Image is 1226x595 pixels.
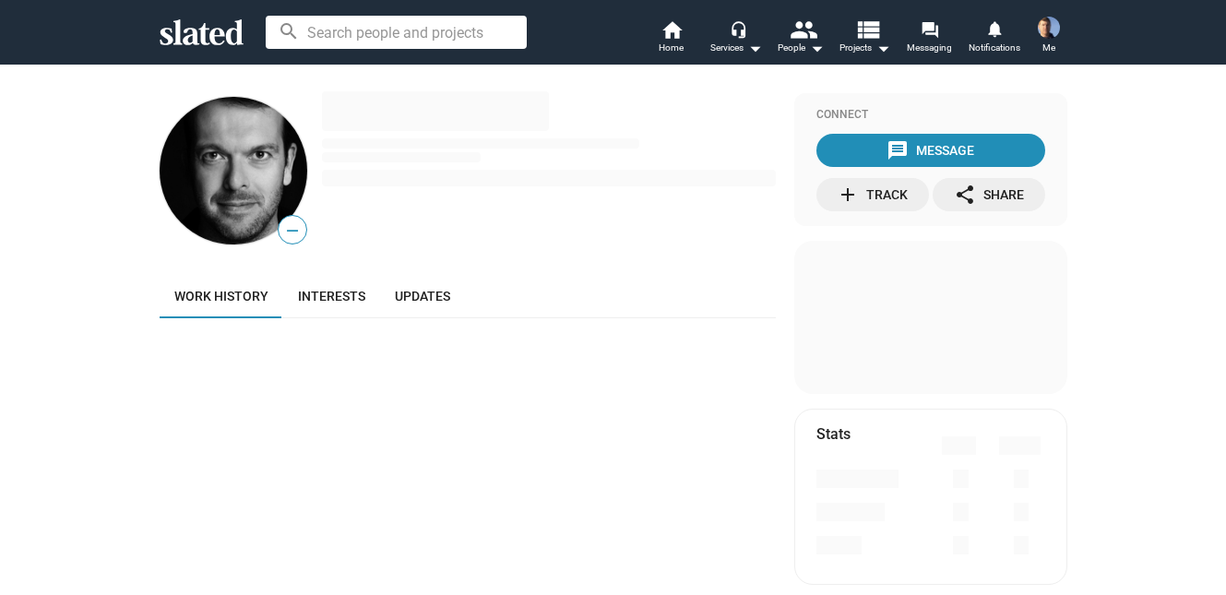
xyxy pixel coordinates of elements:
[816,134,1045,167] button: Message
[1042,37,1055,59] span: Me
[933,178,1045,211] button: Share
[921,20,938,38] mat-icon: forum
[837,184,859,206] mat-icon: add
[395,289,450,303] span: Updates
[872,37,894,59] mat-icon: arrow_drop_down
[887,134,974,167] div: Message
[839,37,890,59] span: Projects
[380,274,465,318] a: Updates
[816,108,1045,123] div: Connect
[266,16,527,49] input: Search people and projects
[778,37,824,59] div: People
[954,178,1024,211] div: Share
[283,274,380,318] a: Interests
[659,37,684,59] span: Home
[969,37,1020,59] span: Notifications
[816,424,851,444] mat-card-title: Stats
[962,18,1027,59] a: Notifications
[768,18,833,59] button: People
[853,16,880,42] mat-icon: view_list
[789,16,815,42] mat-icon: people
[730,20,746,37] mat-icon: headset_mic
[710,37,762,59] div: Services
[887,139,909,161] mat-icon: message
[661,18,683,41] mat-icon: home
[805,37,827,59] mat-icon: arrow_drop_down
[279,219,306,243] span: —
[298,289,365,303] span: Interests
[174,289,268,303] span: Work history
[639,18,704,59] a: Home
[744,37,766,59] mat-icon: arrow_drop_down
[816,178,929,211] button: Track
[704,18,768,59] button: Services
[898,18,962,59] a: Messaging
[1038,17,1060,39] img: Joel Cousins
[985,19,1003,37] mat-icon: notifications
[837,178,908,211] div: Track
[907,37,952,59] span: Messaging
[160,274,283,318] a: Work history
[1027,13,1071,61] button: Joel CousinsMe
[954,184,976,206] mat-icon: share
[833,18,898,59] button: Projects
